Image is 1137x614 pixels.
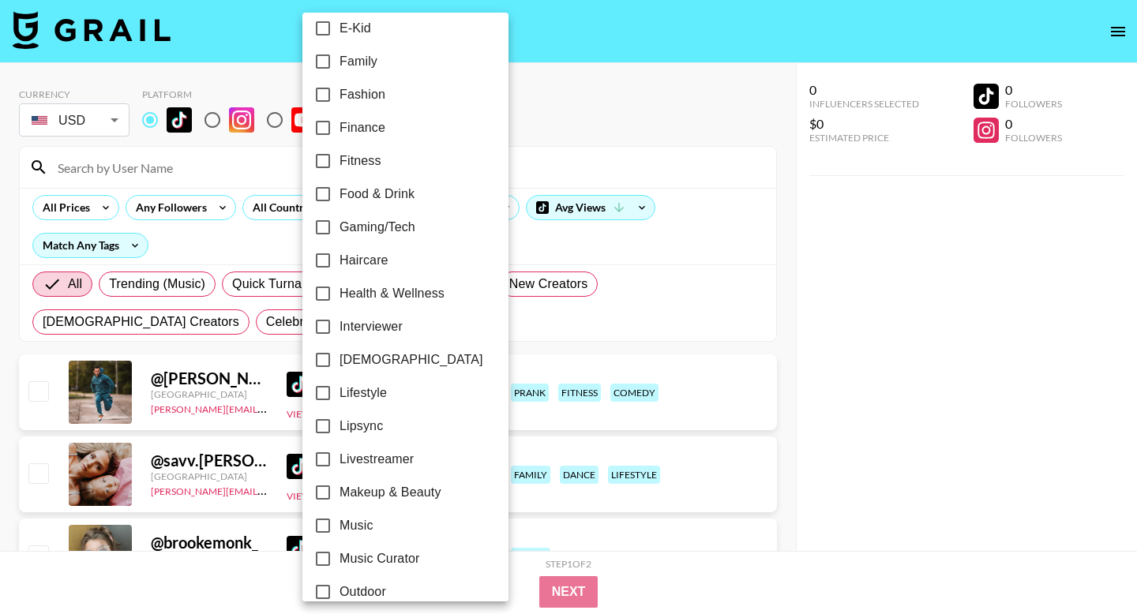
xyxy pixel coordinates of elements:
span: Interviewer [340,317,403,336]
span: Fashion [340,85,385,104]
span: Family [340,52,377,71]
span: Fitness [340,152,381,170]
span: Lifestyle [340,384,387,402]
span: Music [340,516,373,535]
span: Livestreamer [340,450,414,469]
span: [DEMOGRAPHIC_DATA] [340,350,483,369]
span: Outdoor [340,582,386,601]
span: Makeup & Beauty [340,483,441,502]
span: Health & Wellness [340,284,445,303]
span: Gaming/Tech [340,218,415,237]
span: Finance [340,118,385,137]
span: Haircare [340,251,388,270]
span: E-Kid [340,19,371,38]
span: Food & Drink [340,185,415,204]
span: Music Curator [340,549,420,568]
span: Lipsync [340,417,383,436]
